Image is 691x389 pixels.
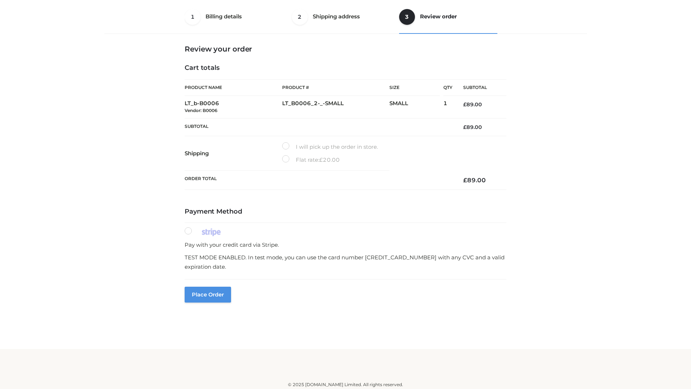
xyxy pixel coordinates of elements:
bdi: 89.00 [463,101,482,108]
h4: Cart totals [185,64,506,72]
span: £ [463,101,466,108]
th: Size [389,80,440,96]
th: Order Total [185,171,452,190]
td: SMALL [389,96,443,119]
th: Shipping [185,136,282,171]
td: LT_B0006_2-_-SMALL [282,96,389,119]
th: Subtotal [185,118,452,136]
td: LT_b-B0006 [185,96,282,119]
span: £ [463,176,467,184]
th: Product Name [185,79,282,96]
label: Flat rate: [282,155,340,165]
label: I will pick up the order in store. [282,142,378,152]
th: Product # [282,79,389,96]
span: £ [319,156,323,163]
th: Qty [443,79,452,96]
h4: Payment Method [185,208,506,216]
p: Pay with your credit card via Stripe. [185,240,506,250]
div: © 2025 [DOMAIN_NAME] Limited. All rights reserved. [107,381,584,388]
th: Subtotal [452,80,506,96]
button: Place order [185,287,231,303]
small: Vendor: B0006 [185,108,217,113]
bdi: 89.00 [463,124,482,130]
span: £ [463,124,466,130]
bdi: 20.00 [319,156,340,163]
p: TEST MODE ENABLED. In test mode, you can use the card number [CREDIT_CARD_NUMBER] with any CVC an... [185,253,506,271]
h3: Review your order [185,45,506,53]
bdi: 89.00 [463,176,486,184]
td: 1 [443,96,452,119]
